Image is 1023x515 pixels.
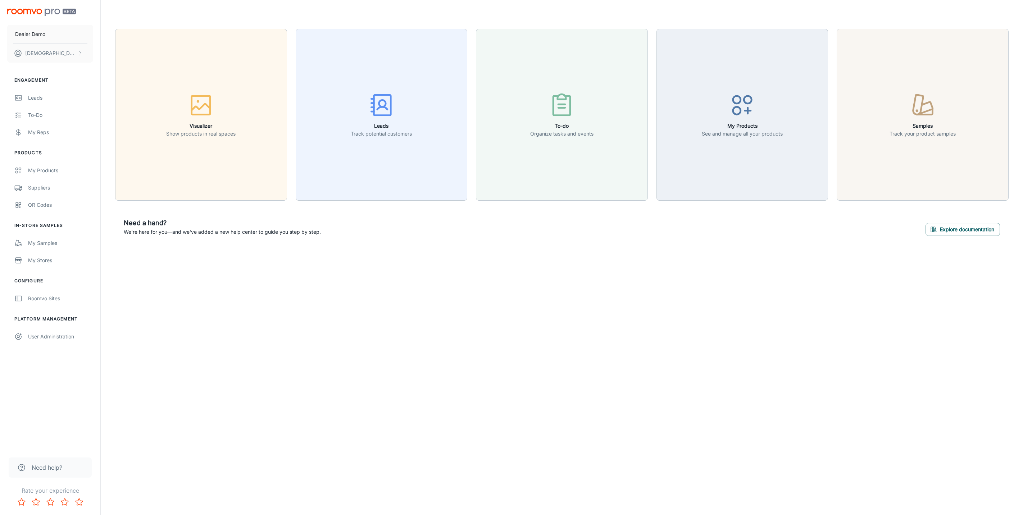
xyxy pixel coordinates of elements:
img: Roomvo PRO Beta [7,9,76,16]
div: My Samples [28,239,93,247]
a: My ProductsSee and manage all your products [656,110,828,118]
h6: To-do [530,122,594,130]
button: [DEMOGRAPHIC_DATA] [PERSON_NAME] [7,44,93,63]
button: My ProductsSee and manage all your products [656,29,828,201]
p: Dealer Demo [15,30,45,38]
h6: Visualizer [166,122,236,130]
h6: My Products [702,122,783,130]
button: Dealer Demo [7,25,93,44]
button: Explore documentation [926,223,1000,236]
p: Track potential customers [351,130,412,138]
h6: Need a hand? [124,218,321,228]
a: LeadsTrack potential customers [296,110,468,118]
div: My Stores [28,256,93,264]
a: Explore documentation [926,225,1000,232]
button: To-doOrganize tasks and events [476,29,648,201]
p: We're here for you—and we've added a new help center to guide you step by step. [124,228,321,236]
p: Track your product samples [890,130,956,138]
div: Suppliers [28,184,93,192]
div: QR Codes [28,201,93,209]
div: My Products [28,167,93,174]
h6: Samples [890,122,956,130]
button: VisualizerShow products in real spaces [115,29,287,201]
p: Organize tasks and events [530,130,594,138]
p: Show products in real spaces [166,130,236,138]
p: [DEMOGRAPHIC_DATA] [PERSON_NAME] [25,49,76,57]
p: See and manage all your products [702,130,783,138]
a: To-doOrganize tasks and events [476,110,648,118]
div: My Reps [28,128,93,136]
h6: Leads [351,122,412,130]
button: LeadsTrack potential customers [296,29,468,201]
div: Leads [28,94,93,102]
button: SamplesTrack your product samples [837,29,1009,201]
a: SamplesTrack your product samples [837,110,1009,118]
div: To-do [28,111,93,119]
